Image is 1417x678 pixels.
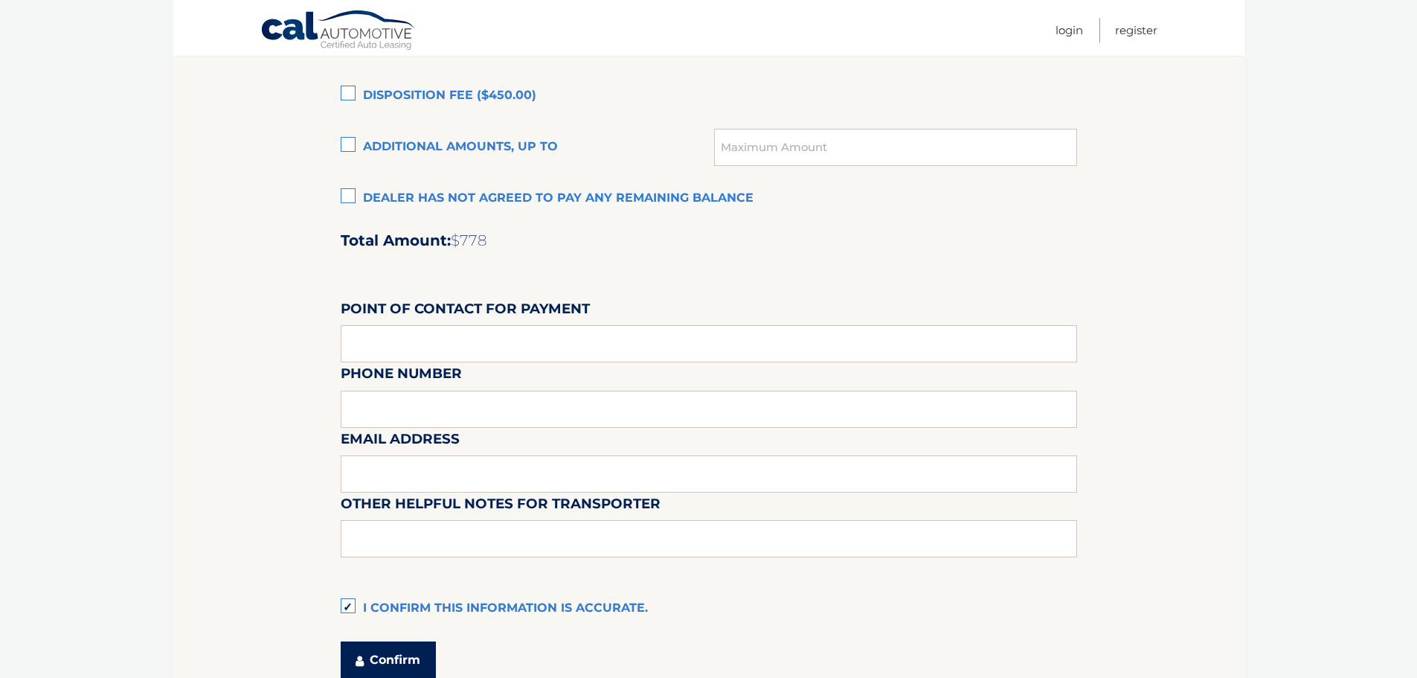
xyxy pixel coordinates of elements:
label: Email Address [341,428,460,455]
span: $778 [451,231,487,249]
a: Login [1055,18,1083,42]
input: Maximum Amount [714,129,1076,166]
a: Cal Automotive [260,10,417,53]
label: I confirm this information is accurate. [341,594,1077,624]
h2: Total Amount: [341,231,1077,250]
label: Dealer has not agreed to pay any remaining balance [341,184,1077,214]
label: Other helpful notes for transporter [341,493,661,520]
label: Additional amounts, up to [341,132,715,162]
label: Point of Contact for Payment [341,298,590,325]
label: Disposition Fee ($450.00) [341,81,1077,111]
a: Register [1115,18,1157,42]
